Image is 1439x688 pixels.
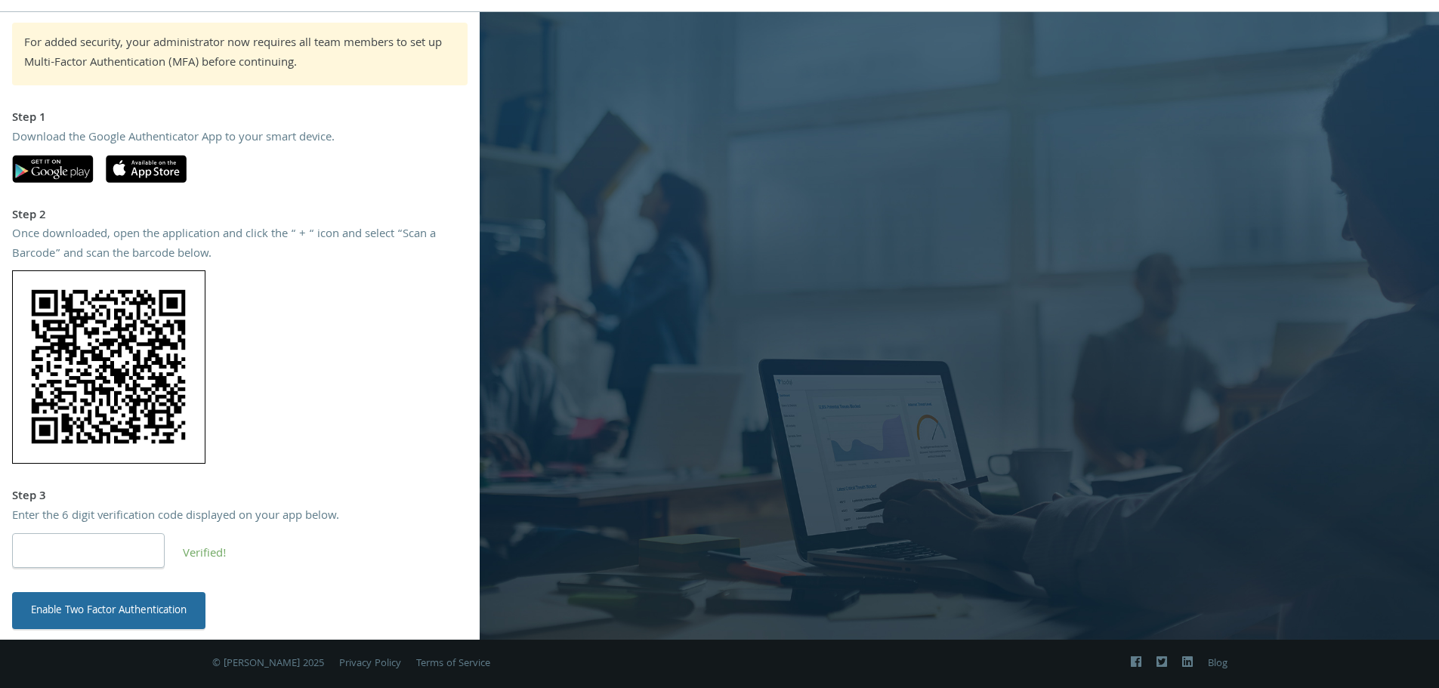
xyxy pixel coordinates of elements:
[1208,656,1227,672] a: Blog
[12,592,205,628] button: Enable Two Factor Authentication
[12,129,468,149] div: Download the Google Authenticator App to your smart device.
[12,109,46,128] strong: Step 1
[12,487,46,507] strong: Step 3
[106,155,187,183] img: apple-app-store.svg
[12,155,94,183] img: google-play.svg
[12,206,46,226] strong: Step 2
[12,270,205,464] img: RR9G2H1Fg4cAAAAASUVORK5CYII=
[12,226,468,264] div: Once downloaded, open the application and click the “ + “ icon and select “Scan a Barcode” and sc...
[12,508,468,527] div: Enter the 6 digit verification code displayed on your app below.
[339,656,401,672] a: Privacy Policy
[212,656,324,672] span: © [PERSON_NAME] 2025
[24,35,455,73] div: For added security, your administrator now requires all team members to set up Multi-Factor Authe...
[416,656,490,672] a: Terms of Service
[183,545,227,564] span: Verified!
